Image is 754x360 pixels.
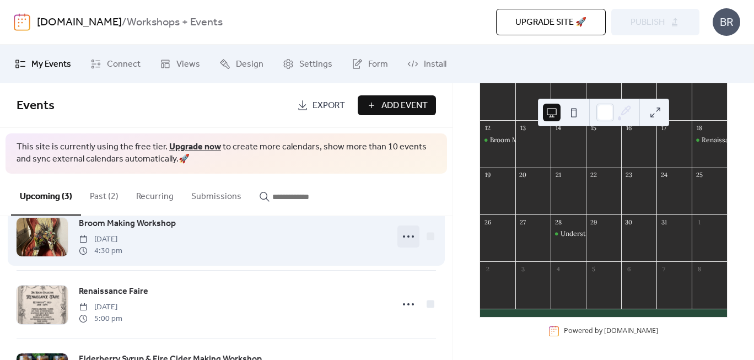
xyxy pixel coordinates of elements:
[564,326,658,336] div: Powered by
[480,136,515,145] div: Broom Making Workshop
[624,77,633,85] div: 9
[107,58,141,71] span: Connect
[313,99,345,112] span: Export
[519,123,527,132] div: 13
[17,141,436,166] span: This site is currently using the free tier. to create more calendars, show more than 10 events an...
[660,171,668,179] div: 24
[483,265,492,273] div: 2
[79,217,176,230] span: Broom Making Workshop
[127,174,182,214] button: Recurring
[176,58,200,71] span: Views
[554,218,562,226] div: 28
[660,218,668,226] div: 31
[604,326,658,336] a: [DOMAIN_NAME]
[399,49,455,79] a: Install
[695,171,703,179] div: 25
[37,12,122,33] a: [DOMAIN_NAME]
[182,174,250,214] button: Submissions
[424,58,446,71] span: Install
[368,58,388,71] span: Form
[496,9,606,35] button: Upgrade site 🚀
[554,77,562,85] div: 7
[551,229,586,239] div: Understanding & Addressing Autoimmune Conditions with Herbal Therapeutics
[7,49,79,79] a: My Events
[554,265,562,273] div: 4
[713,8,740,36] div: BR
[660,265,668,273] div: 7
[127,12,223,33] b: Workshops + Events
[152,49,208,79] a: Views
[554,171,562,179] div: 21
[519,265,527,273] div: 3
[692,136,727,145] div: Renaissance Faire
[589,77,597,85] div: 8
[211,49,272,79] a: Design
[695,218,703,226] div: 1
[299,58,332,71] span: Settings
[660,77,668,85] div: 10
[624,123,633,132] div: 16
[343,49,396,79] a: Form
[274,49,341,79] a: Settings
[79,313,122,325] span: 5:00 pm
[519,218,527,226] div: 27
[483,218,492,226] div: 26
[483,77,492,85] div: 5
[695,77,703,85] div: 11
[122,12,127,33] b: /
[236,58,263,71] span: Design
[519,171,527,179] div: 20
[589,265,597,273] div: 5
[17,94,55,118] span: Events
[79,284,148,299] a: Renaissance Faire
[79,217,176,231] a: Broom Making Workshop
[490,136,567,145] div: Broom Making Workshop
[79,302,122,313] span: [DATE]
[381,99,428,112] span: Add Event
[589,171,597,179] div: 22
[289,95,353,115] a: Export
[79,234,122,245] span: [DATE]
[11,174,81,216] button: Upcoming (3)
[358,95,436,115] button: Add Event
[79,245,122,257] span: 4:30 pm
[483,171,492,179] div: 19
[624,265,633,273] div: 6
[660,123,668,132] div: 17
[624,218,633,226] div: 30
[82,49,149,79] a: Connect
[554,123,562,132] div: 14
[169,138,221,155] a: Upgrade now
[31,58,71,71] span: My Events
[695,265,703,273] div: 8
[79,285,148,298] span: Renaissance Faire
[81,174,127,214] button: Past (2)
[14,13,30,31] img: logo
[519,77,527,85] div: 6
[483,123,492,132] div: 12
[589,218,597,226] div: 29
[589,123,597,132] div: 15
[515,16,586,29] span: Upgrade site 🚀
[695,123,703,132] div: 18
[624,171,633,179] div: 23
